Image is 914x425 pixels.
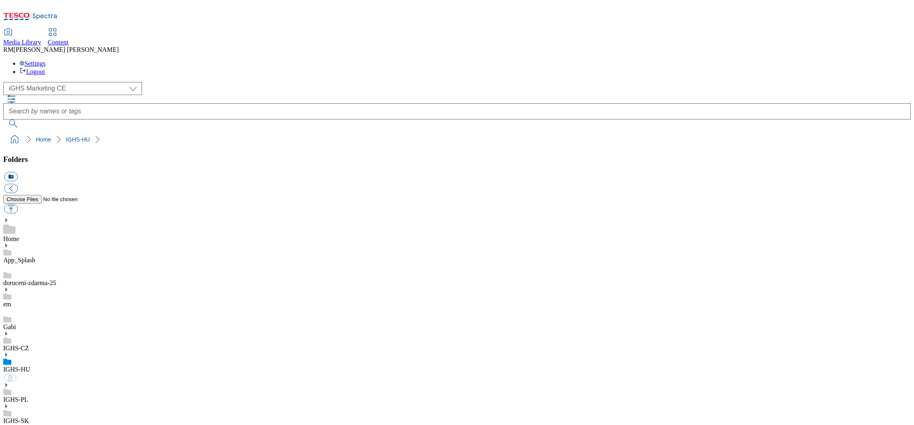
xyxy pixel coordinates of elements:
a: Media Library [3,29,41,46]
span: Media Library [3,39,41,46]
a: IGHS-HU [3,366,30,373]
a: doruceni-zdarma-25 [3,279,56,286]
a: em [3,301,11,308]
a: IGHS-HU [66,136,90,143]
span: RM [3,46,13,53]
h3: Folders [3,155,911,164]
a: IGHS-SK [3,417,29,424]
a: Gabi [3,323,16,330]
a: Logout [20,68,45,75]
a: Home [36,136,51,143]
input: Search by names or tags [3,103,911,120]
a: Content [48,29,69,46]
span: Content [48,39,69,46]
a: IGHS-CZ [3,345,29,352]
a: home [8,133,21,146]
nav: breadcrumb [3,132,911,147]
a: IGHS-PL [3,396,28,403]
a: Home [3,235,19,242]
a: App_Splash [3,257,35,263]
span: [PERSON_NAME] [PERSON_NAME] [13,46,119,53]
a: Settings [20,60,46,67]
